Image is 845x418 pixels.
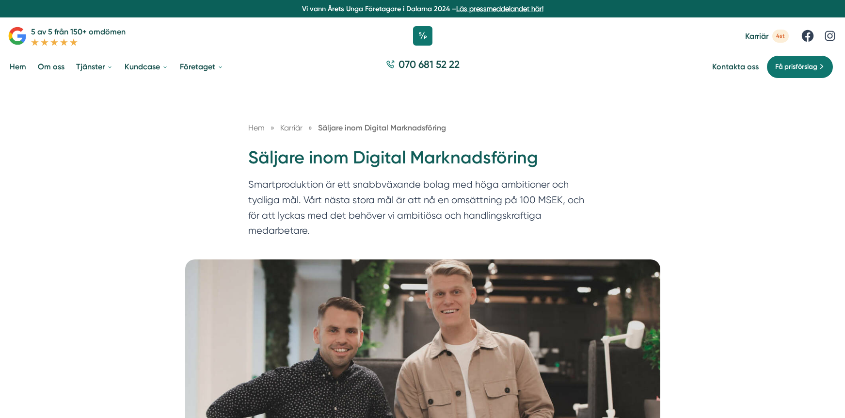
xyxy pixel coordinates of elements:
[456,5,543,13] a: Läs pressmeddelandet här!
[248,146,597,177] h1: Säljare inom Digital Marknadsföring
[280,123,304,132] a: Karriär
[745,30,789,43] a: Karriär 4st
[248,123,265,132] a: Hem
[31,26,126,38] p: 5 av 5 från 150+ omdömen
[248,177,597,243] p: Smartproduktion är ett snabbväxande bolag med höga ambitioner och tydliga mål. Vårt nästa stora m...
[775,62,817,72] span: Få prisförslag
[766,55,833,79] a: Få prisförslag
[178,54,225,79] a: Företaget
[36,54,66,79] a: Om oss
[382,57,463,76] a: 070 681 52 22
[280,123,303,132] span: Karriär
[123,54,170,79] a: Kundcase
[8,54,28,79] a: Hem
[248,122,597,134] nav: Breadcrumb
[271,122,274,134] span: »
[308,122,312,134] span: »
[318,123,446,132] a: Säljare inom Digital Marknadsföring
[399,57,460,71] span: 070 681 52 22
[74,54,115,79] a: Tjänster
[772,30,789,43] span: 4st
[4,4,841,14] p: Vi vann Årets Unga Företagare i Dalarna 2024 –
[712,62,759,71] a: Kontakta oss
[745,32,768,41] span: Karriär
